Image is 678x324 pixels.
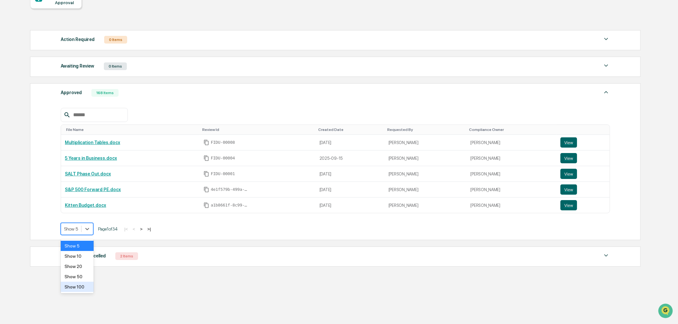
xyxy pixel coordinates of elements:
[204,171,209,177] span: Copy Id
[658,303,675,320] iframe: Open customer support
[65,203,106,208] a: Kitten Budget.docx
[560,153,606,163] a: View
[109,51,116,59] button: Start new chat
[204,202,209,208] span: Copy Id
[211,187,249,192] span: 4e1f579b-499a-4b0f-8e8d-ec8f81ae47cc
[13,81,41,87] span: Preclearance
[211,171,235,176] span: FIDU-00001
[560,137,577,148] button: View
[387,127,464,132] div: Toggle SortBy
[562,127,607,132] div: Toggle SortBy
[204,155,209,161] span: Copy Id
[145,226,153,232] button: >|
[61,241,94,251] div: Show 5
[64,109,77,113] span: Pylon
[316,182,385,198] td: [DATE]
[61,251,94,261] div: Show 10
[61,35,95,44] div: Action Required
[560,153,577,163] button: View
[385,182,467,198] td: [PERSON_NAME]
[4,90,43,102] a: 🔎Data Lookup
[6,49,18,61] img: 1746055101610-c473b297-6a78-478c-a979-82029cc54cd1
[385,166,467,182] td: [PERSON_NAME]
[467,166,557,182] td: [PERSON_NAME]
[65,187,121,192] a: S&P 500 Forward PE.docx
[66,127,197,132] div: Toggle SortBy
[22,55,81,61] div: We're available if you need us!
[316,198,385,213] td: [DATE]
[61,88,82,97] div: Approved
[204,187,209,192] span: Copy Id
[316,135,385,150] td: [DATE]
[467,182,557,198] td: [PERSON_NAME]
[560,137,606,148] a: View
[560,184,606,195] a: View
[61,282,94,292] div: Show 100
[122,226,130,232] button: |<
[467,198,557,213] td: [PERSON_NAME]
[316,166,385,182] td: [DATE]
[13,93,40,99] span: Data Lookup
[385,135,467,150] td: [PERSON_NAME]
[560,169,577,179] button: View
[65,156,117,161] a: 5 Years in Business.docx
[61,62,94,70] div: Awaiting Review
[560,184,577,195] button: View
[560,200,606,210] a: View
[6,93,12,99] div: 🔎
[115,252,138,260] div: 2 Items
[211,140,235,145] span: FIDU-00008
[65,171,111,176] a: SALT Phase Out.docx
[385,150,467,166] td: [PERSON_NAME]
[469,127,554,132] div: Toggle SortBy
[65,140,120,145] a: Multiplication Tables.docx
[98,226,118,231] span: Page 1 of 34
[602,252,610,259] img: caret
[211,156,235,161] span: FIDU-00004
[61,261,94,271] div: Show 20
[46,81,51,86] div: 🗄️
[385,198,467,213] td: [PERSON_NAME]
[22,49,105,55] div: Start new chat
[131,226,137,232] button: <
[602,62,610,69] img: caret
[91,89,119,97] div: 168 Items
[6,81,12,86] div: 🖐️
[560,169,606,179] a: View
[204,140,209,145] span: Copy Id
[104,62,127,70] div: 0 Items
[602,88,610,96] img: caret
[6,13,116,24] p: How can we help?
[202,127,313,132] div: Toggle SortBy
[138,226,144,232] button: >
[560,200,577,210] button: View
[104,36,127,44] div: 0 Items
[318,127,382,132] div: Toggle SortBy
[467,135,557,150] td: [PERSON_NAME]
[45,108,77,113] a: Powered byPylon
[602,35,610,43] img: caret
[4,78,44,90] a: 🖐️Preclearance
[44,78,82,90] a: 🗄️Attestations
[211,203,249,208] span: a1b8661f-8c99-473f-9a1a-6ff25358e076
[61,271,94,282] div: Show 50
[53,81,79,87] span: Attestations
[316,150,385,166] td: 2025-09-15
[467,150,557,166] td: [PERSON_NAME]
